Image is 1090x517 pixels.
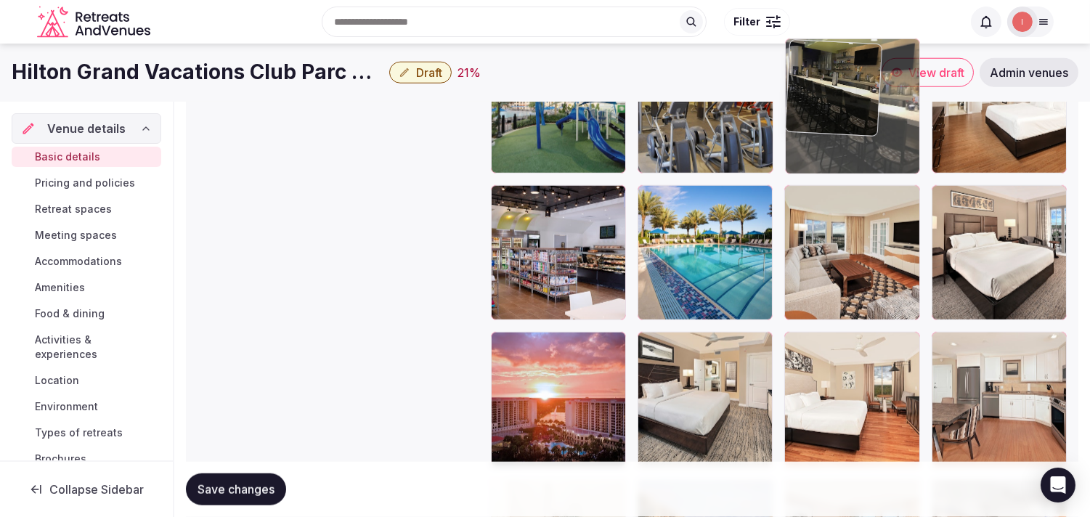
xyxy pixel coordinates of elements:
div: w2t0eVyXkqcg4KjsfPg_MCOMD%20-%20Hi%20Res%20-%20Penthouse%20Suite%20Living%20Room.jpg.jpg?h=3000&w... [784,185,919,320]
a: Location [12,370,161,391]
a: Amenities [12,277,161,298]
a: Brochures [12,449,161,469]
a: Retreat spaces [12,199,161,219]
span: Food & dining [35,306,105,321]
div: L9d9i66dPEe5MNmfm9RpLg_MCOMD%20-%20Hi%20Res%20-%20Suite%203%20Bedroom%20Master.jpg.jpg?h=3000&w=4500 [932,38,1067,174]
a: Meeting spaces [12,225,161,245]
span: Brochures [35,452,86,466]
span: Activities & experiences [35,333,155,362]
img: mfPISaHUUWdAid8JJN08Q_New.jpg.jpg?h=4485&w=5950 [786,40,882,136]
div: MQeoFaXDGEWnadHiJFkgw_PS%20-%20Hi%20Res%20-%20Fitness%20Center.jpg.jpg?h=3000&w=4585 [638,38,773,174]
div: 9DoMfT4hEkeapuO0a0jTqg_MCOMD%20-%20Hi%20Res%20-%20Quiet%20Pool.jpg.jpg?h=3648&w=5472 [638,185,773,320]
div: vCfgkfyA0yfDoDqpGqG9w_FL_PSO_MKT_2010_001.jpg.jpg?h=3691&w=5536 [491,185,626,320]
h1: Hilton Grand Vacations Club Parc Soleil [12,58,383,86]
div: OEvwcBfVEUCf9SMRW4vqIQ_MCOMD___Hi_Res___Sunset_Property.jpg.jpg?h=3000&w=4652 [491,332,626,467]
div: dLpK2YyBsEiWme3dmNfoVg_MCOMD%20-%20Hi%20Res%20-%20Studio%20Penthouse%20Exterior.jpg.jpg?h=3000&w=... [784,332,919,467]
button: 21% [457,64,481,81]
a: Close CRM [780,58,876,87]
button: Draft [389,62,452,84]
span: Basic details [35,150,100,164]
a: Pricing and policies [12,173,161,193]
a: Food & dining [12,304,161,324]
span: Meeting spaces [35,228,117,243]
span: Types of retreats [35,426,123,440]
div: Open Intercom Messenger [1041,468,1075,502]
span: Location [35,373,79,388]
span: Save changes [198,482,274,497]
div: n4LqQhUTkq0rVh7VzhHQ_MCOMD%20-%20Hi%20Res%20-%20Suite%20Bedroom%20Exterior.jpg.jpg?h=3000&w=4500 [932,185,1067,320]
a: Visit the homepage [37,6,153,38]
span: Draft [416,65,442,80]
span: Accommodations [35,254,122,269]
span: Venue details [47,120,126,137]
span: View draft [908,65,964,80]
button: Filter [724,8,790,36]
span: Environment [35,399,98,414]
div: 9sTP24t0EIQheThj7Ftg_MCOMD%20-%20Hi%20Res%20-%20Penthouse%20Suite%20Master%20Interior.jpg.jpg?h=3... [638,332,773,467]
div: 21 % [457,64,481,81]
span: Collapse Sidebar [49,482,144,497]
span: Admin venues [990,65,1068,80]
div: oVFdiuFOu0C4CMs0SBCyiQ_MCOMD%20-%20Hi%20Res%20-%20Suite%20Kitchen%20Dining.jpg.jpg?h=3000&w=4500 [932,332,1067,467]
span: Pricing and policies [35,176,135,190]
div: 6vzo9Qjvh0ib6yH7NBUEsw_MCOMD%20-%20Hi%20Res%20-%20Playground.jpg.jpg?h=2247&w=3000 [491,38,626,174]
a: Accommodations [12,251,161,272]
a: Admin venues [980,58,1078,87]
button: Collapse Sidebar [12,473,161,505]
a: Environment [12,396,161,417]
svg: Retreats and Venues company logo [37,6,153,38]
a: Activities & experiences [12,330,161,365]
div: mfPISaHUUWdAid8JJN08Q_New.jpg.jpg?h=4485&w=5950 [785,38,920,174]
span: Amenities [35,280,85,295]
span: Filter [733,15,760,29]
button: Save changes [186,473,286,505]
span: Retreat spaces [35,202,112,216]
a: View draft [882,58,974,87]
img: Irene Gonzales [1012,12,1033,32]
a: Basic details [12,147,161,167]
a: Types of retreats [12,423,161,443]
